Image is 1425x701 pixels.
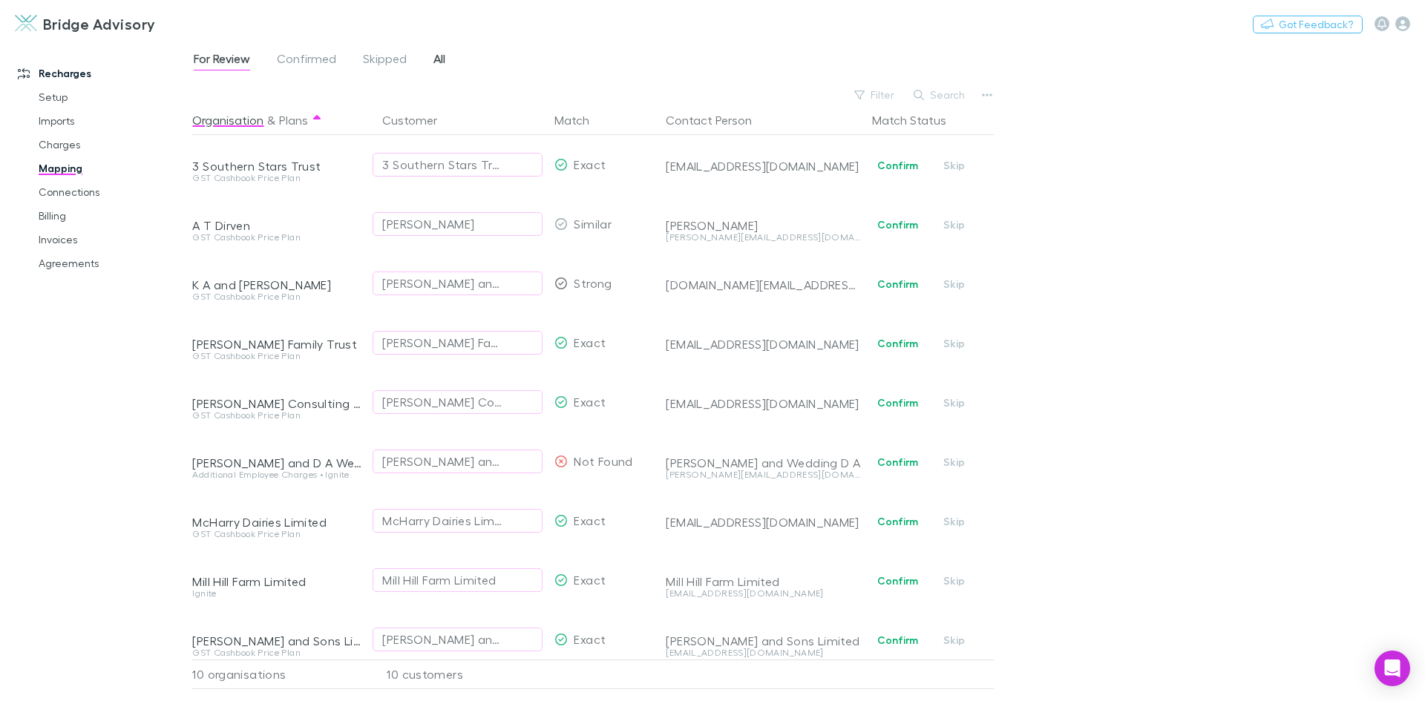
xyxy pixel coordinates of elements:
[192,396,364,411] div: [PERSON_NAME] Consulting Limited
[574,573,606,587] span: Exact
[868,216,928,234] button: Confirm
[373,212,543,236] button: [PERSON_NAME]
[574,513,606,527] span: Exact
[194,51,250,70] span: For Review
[666,470,860,479] div: [PERSON_NAME][EMAIL_ADDRESS][DOMAIN_NAME]
[192,292,364,301] div: GST Cashbook Price Plan
[382,393,503,411] div: [PERSON_NAME] Consulting Limited
[3,62,200,85] a: Recharges
[666,589,860,598] div: [EMAIL_ADDRESS][DOMAIN_NAME]
[666,159,860,174] div: [EMAIL_ADDRESS][DOMAIN_NAME]
[574,157,606,171] span: Exact
[382,512,503,530] div: McHarry Dairies Limited
[868,394,928,412] button: Confirm
[192,105,263,135] button: Organisation
[872,105,964,135] button: Match Status
[192,470,364,479] div: Additional Employee Charges • Ignite
[370,659,548,689] div: 10 customers
[382,215,474,233] div: [PERSON_NAME]
[192,411,364,420] div: GST Cashbook Price Plan
[574,335,606,349] span: Exact
[373,331,543,355] button: [PERSON_NAME] Family Trust
[192,515,364,530] div: McHarry Dairies Limited
[931,335,978,352] button: Skip
[868,335,928,352] button: Confirm
[277,51,336,70] span: Confirmed
[1253,16,1363,33] button: Got Feedback?
[574,454,632,468] span: Not Found
[666,648,860,657] div: [EMAIL_ADDRESS][DOMAIN_NAME]
[382,452,503,470] div: [PERSON_NAME] and Wedding D A
[433,51,445,70] span: All
[574,217,612,231] span: Similar
[373,271,543,295] button: [PERSON_NAME] and S E
[574,632,606,646] span: Exact
[1375,651,1410,686] div: Open Intercom Messenger
[382,631,503,648] div: [PERSON_NAME] and Sons Limited
[666,218,860,233] div: [PERSON_NAME]
[192,218,364,233] div: A T Dirven
[554,105,607,135] button: Match
[24,228,200,251] a: Invoices
[382,274,503,292] div: [PERSON_NAME] and S E
[666,396,860,411] div: [EMAIL_ADDRESS][DOMAIN_NAME]
[931,394,978,412] button: Skip
[192,530,364,539] div: GST Cashbook Price Plan
[382,571,496,589] div: Mill Hill Farm Limited
[192,159,364,174] div: 3 Southern Stars Trust
[574,276,612,290] span: Strong
[931,275,978,293] button: Skip
[24,85,200,109] a: Setup
[373,568,543,592] button: Mill Hill Farm Limited
[373,509,543,533] button: McHarry Dairies Limited
[24,251,200,275] a: Agreements
[24,109,200,133] a: Imports
[666,337,860,352] div: [EMAIL_ADDRESS][DOMAIN_NAME]
[43,15,156,33] h3: Bridge Advisory
[868,157,928,174] button: Confirm
[373,628,543,651] button: [PERSON_NAME] and Sons Limited
[666,233,860,242] div: [PERSON_NAME][EMAIL_ADDRESS][DOMAIN_NAME]
[192,352,364,361] div: GST Cashbook Price Plan
[666,515,860,530] div: [EMAIL_ADDRESS][DOMAIN_NAME]
[574,395,606,409] span: Exact
[373,450,543,473] button: [PERSON_NAME] and Wedding D A
[666,105,770,135] button: Contact Person
[666,574,860,589] div: Mill Hill Farm Limited
[192,277,364,292] div: K A and [PERSON_NAME]
[666,277,860,292] div: [DOMAIN_NAME][EMAIL_ADDRESS][DOMAIN_NAME]
[192,233,364,242] div: GST Cashbook Price Plan
[868,453,928,471] button: Confirm
[931,453,978,471] button: Skip
[868,631,928,649] button: Confirm
[6,6,165,42] a: Bridge Advisory
[192,589,364,598] div: Ignite
[192,574,364,589] div: Mill Hill Farm Limited
[192,174,364,182] div: GST Cashbook Price Plan
[868,275,928,293] button: Confirm
[382,105,455,135] button: Customer
[24,133,200,157] a: Charges
[192,337,364,352] div: [PERSON_NAME] Family Trust
[24,157,200,180] a: Mapping
[868,572,928,590] button: Confirm
[192,659,370,689] div: 10 organisations
[931,572,978,590] button: Skip
[906,86,974,104] button: Search
[931,216,978,234] button: Skip
[373,390,543,414] button: [PERSON_NAME] Consulting Limited
[192,648,364,657] div: GST Cashbook Price Plan
[192,455,364,470] div: [PERSON_NAME] and D A Wedding
[24,204,200,228] a: Billing
[931,513,978,530] button: Skip
[666,633,860,648] div: [PERSON_NAME] and Sons Limited
[373,153,543,177] button: 3 Southern Stars Trust
[666,455,860,470] div: [PERSON_NAME] and Wedding D A
[24,180,200,204] a: Connections
[279,105,308,135] button: Plans
[382,156,503,174] div: 3 Southern Stars Trust
[931,631,978,649] button: Skip
[192,633,364,648] div: [PERSON_NAME] and Sons Limited
[363,51,407,70] span: Skipped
